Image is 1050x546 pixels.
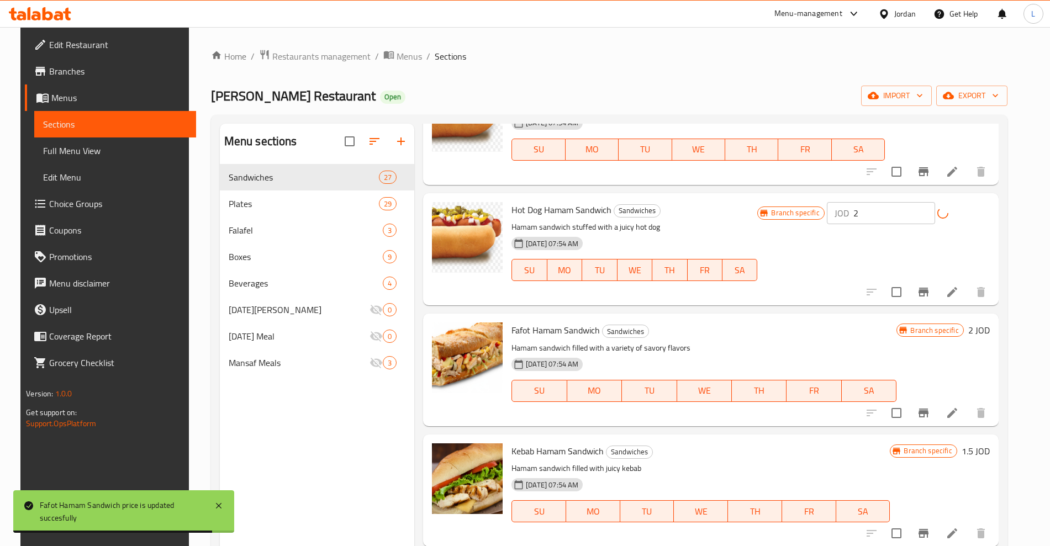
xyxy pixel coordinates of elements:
[842,380,896,402] button: SA
[338,130,361,153] span: Select all sections
[732,380,787,402] button: TH
[571,503,616,520] span: MO
[910,158,937,185] button: Branch-specific-item
[370,303,383,316] svg: Inactive section
[582,259,617,281] button: TU
[516,383,562,399] span: SU
[220,270,415,296] div: Beverages4
[853,202,936,224] input: Please enter price
[40,499,203,524] div: Fafot Hamam Sandwich price is updated succesfully
[34,137,196,164] a: Full Menu View
[379,199,396,209] span: 29
[224,133,297,150] h2: Menu sections
[657,262,683,278] span: TH
[968,322,990,338] h6: 2 JOD
[620,500,674,522] button: TU
[674,500,728,522] button: WE
[625,503,670,520] span: TU
[397,50,422,63] span: Menus
[379,172,396,183] span: 27
[25,349,196,376] a: Grocery Checklist
[432,322,503,393] img: Fafot Hamam Sandwich
[782,500,836,522] button: FR
[511,341,896,355] p: Hamam sandwich filled with a variety of savory flavors
[26,386,53,401] span: Version:
[566,500,620,522] button: MO
[380,91,405,104] div: Open
[511,220,757,234] p: Hamam sandwich stuffed with a juicy hot dog
[778,139,831,161] button: FR
[426,50,430,63] li: /
[688,259,722,281] button: FR
[946,285,959,299] a: Edit menu item
[1031,8,1035,20] span: L
[521,480,583,490] span: [DATE] 07:54 AM
[25,270,196,296] a: Menu disclaimer
[614,204,661,218] div: Sandwiches
[511,443,604,459] span: Kebab Hamam Sandwich
[725,139,778,161] button: TH
[220,243,415,270] div: Boxes9
[229,250,383,263] span: Boxes
[25,31,196,58] a: Edit Restaurant
[692,262,718,278] span: FR
[606,446,652,458] span: Sandwiches
[885,522,908,545] span: Select to update
[43,144,187,157] span: Full Menu View
[25,190,196,217] a: Choice Groups
[946,406,959,420] a: Edit menu item
[383,331,396,342] span: 0
[383,225,396,236] span: 3
[682,383,727,399] span: WE
[49,65,187,78] span: Branches
[383,224,397,237] div: items
[846,383,892,399] span: SA
[211,50,246,63] a: Home
[383,278,396,289] span: 4
[606,446,653,459] div: Sandwiches
[906,325,963,336] span: Branch specific
[34,111,196,137] a: Sections
[361,128,388,155] span: Sort sections
[229,197,379,210] span: Plates
[566,139,619,161] button: MO
[572,383,618,399] span: MO
[894,8,916,20] div: Jordan
[910,400,937,426] button: Branch-specific-item
[899,446,956,456] span: Branch specific
[25,84,196,111] a: Menus
[435,50,466,63] span: Sections
[511,139,565,161] button: SU
[43,171,187,184] span: Edit Menu
[220,323,415,349] div: [DATE] Meal0
[552,262,578,278] span: MO
[388,128,414,155] button: Add section
[885,401,908,425] span: Select to update
[836,141,880,157] span: SA
[787,380,841,402] button: FR
[49,197,187,210] span: Choice Groups
[622,380,677,402] button: TU
[383,303,397,316] div: items
[767,208,824,218] span: Branch specific
[945,89,999,103] span: export
[885,280,908,304] span: Select to update
[370,356,383,369] svg: Inactive section
[885,160,908,183] span: Select to update
[25,58,196,84] a: Branches
[587,262,613,278] span: TU
[229,356,370,369] div: Mansaf Meals
[380,92,405,102] span: Open
[870,89,923,103] span: import
[521,238,583,249] span: [DATE] 07:54 AM
[946,527,959,540] a: Edit menu item
[370,330,383,343] svg: Inactive section
[652,259,687,281] button: TH
[861,86,932,106] button: import
[383,277,397,290] div: items
[622,262,648,278] span: WE
[962,443,990,459] h6: 1.5 JOD
[619,139,672,161] button: TU
[51,91,187,104] span: Menus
